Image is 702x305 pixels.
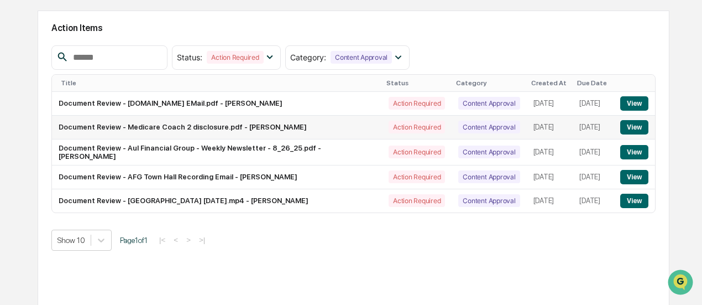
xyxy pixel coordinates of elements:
span: Data Lookup [22,160,70,171]
div: Content Approval [458,97,520,110]
td: Document Review - Medicare Coach 2 disclosure.pdf - [PERSON_NAME] [52,116,382,139]
button: View [620,96,648,111]
td: [DATE] [573,189,614,213]
button: View [620,170,648,184]
td: Document Review - [DOMAIN_NAME] EMail.pdf - [PERSON_NAME] [52,92,382,116]
img: 1746055101610-c473b297-6a78-478c-a979-82029cc54cd1 [11,84,31,104]
span: Category : [290,53,326,62]
td: [DATE] [527,189,573,213]
button: View [620,120,648,135]
a: View [620,173,648,181]
a: View [620,99,648,107]
div: 🔎 [11,161,20,170]
div: Action Required [389,97,445,110]
a: Powered byPylon [78,187,134,195]
span: Status : [177,53,202,62]
span: Pylon [110,187,134,195]
button: View [620,145,648,159]
div: Start new chat [38,84,181,95]
div: Due Date [577,79,609,87]
td: [DATE] [573,139,614,166]
td: Document Review - AFG Town Hall Recording Email - [PERSON_NAME] [52,166,382,189]
div: We're available if you need us! [38,95,140,104]
td: [DATE] [573,116,614,139]
a: View [620,148,648,156]
div: Action Required [389,146,445,158]
button: < [170,235,181,245]
div: Action Required [389,194,445,207]
h2: Action Items [51,23,656,33]
button: >| [196,235,208,245]
div: Title [61,79,378,87]
div: Category [456,79,522,87]
input: Clear [29,50,182,61]
span: Attestations [91,139,137,150]
td: [DATE] [527,166,573,189]
button: > [183,235,194,245]
span: Page 1 of 1 [120,236,148,245]
td: [DATE] [527,92,573,116]
button: Start new chat [188,87,201,101]
td: [DATE] [527,116,573,139]
div: 🖐️ [11,140,20,149]
div: Created At [531,79,569,87]
div: Content Approval [458,170,520,183]
a: 🖐️Preclearance [7,135,76,154]
p: How can we help? [11,23,201,40]
iframe: Open customer support [667,268,696,298]
div: Action Required [389,170,445,183]
div: Content Approval [331,51,392,64]
td: [DATE] [527,139,573,166]
div: Content Approval [458,146,520,158]
td: [DATE] [573,92,614,116]
td: Document Review - [GEOGRAPHIC_DATA] [DATE].mp4 - [PERSON_NAME] [52,189,382,213]
span: Preclearance [22,139,71,150]
button: View [620,194,648,208]
div: Status [386,79,447,87]
div: Action Required [207,51,263,64]
a: View [620,123,648,131]
div: Content Approval [458,194,520,207]
a: 🔎Data Lookup [7,156,74,175]
div: Content Approval [458,121,520,133]
a: View [620,197,648,205]
td: [DATE] [573,166,614,189]
div: 🗄️ [80,140,89,149]
button: |< [156,235,169,245]
div: Action Required [389,121,445,133]
a: 🗄️Attestations [76,135,142,154]
td: Document Review - Aul Financial Group - Weekly Newsletter - 8_26_25.pdf - [PERSON_NAME] [52,139,382,166]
